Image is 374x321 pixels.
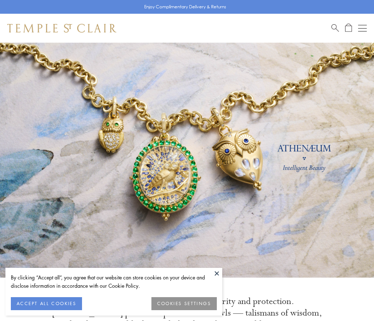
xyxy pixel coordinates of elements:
[331,23,339,33] a: Search
[11,297,82,310] button: ACCEPT ALL COOKIES
[358,24,367,33] button: Open navigation
[144,3,226,10] p: Enjoy Complimentary Delivery & Returns
[151,297,217,310] button: COOKIES SETTINGS
[11,273,217,290] div: By clicking “Accept all”, you agree that our website can store cookies on your device and disclos...
[7,24,116,33] img: Temple St. Clair
[345,23,352,33] a: Open Shopping Bag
